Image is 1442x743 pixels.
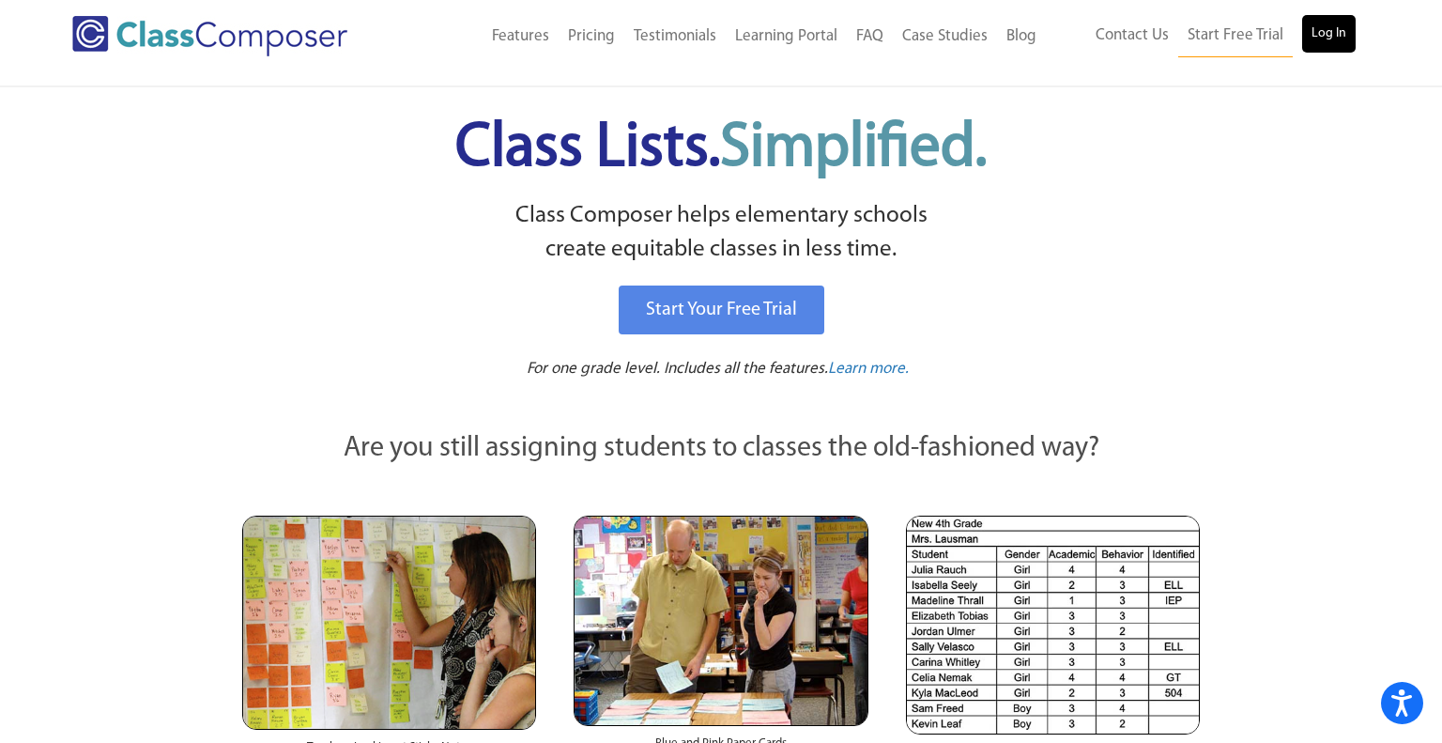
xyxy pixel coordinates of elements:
[483,16,559,57] a: Features
[1302,15,1356,53] a: Log In
[242,428,1200,470] p: Are you still assigning students to classes the old-fashioned way?
[646,301,797,319] span: Start Your Free Trial
[559,16,624,57] a: Pricing
[906,516,1200,735] img: Spreadsheets
[847,16,893,57] a: FAQ
[1046,15,1357,57] nav: Header Menu
[893,16,997,57] a: Case Studies
[828,361,909,377] span: Learn more.
[1086,15,1178,56] a: Contact Us
[242,516,536,730] img: Teachers Looking at Sticky Notes
[410,16,1045,57] nav: Header Menu
[527,361,828,377] span: For one grade level. Includes all the features.
[997,16,1046,57] a: Blog
[574,516,867,725] img: Blue and Pink Paper Cards
[239,199,1203,268] p: Class Composer helps elementary schools create equitable classes in less time.
[72,16,347,56] img: Class Composer
[619,286,824,334] a: Start Your Free Trial
[455,118,987,179] span: Class Lists.
[828,358,909,381] a: Learn more.
[1178,15,1293,57] a: Start Free Trial
[726,16,847,57] a: Learning Portal
[720,118,987,179] span: Simplified.
[624,16,726,57] a: Testimonials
